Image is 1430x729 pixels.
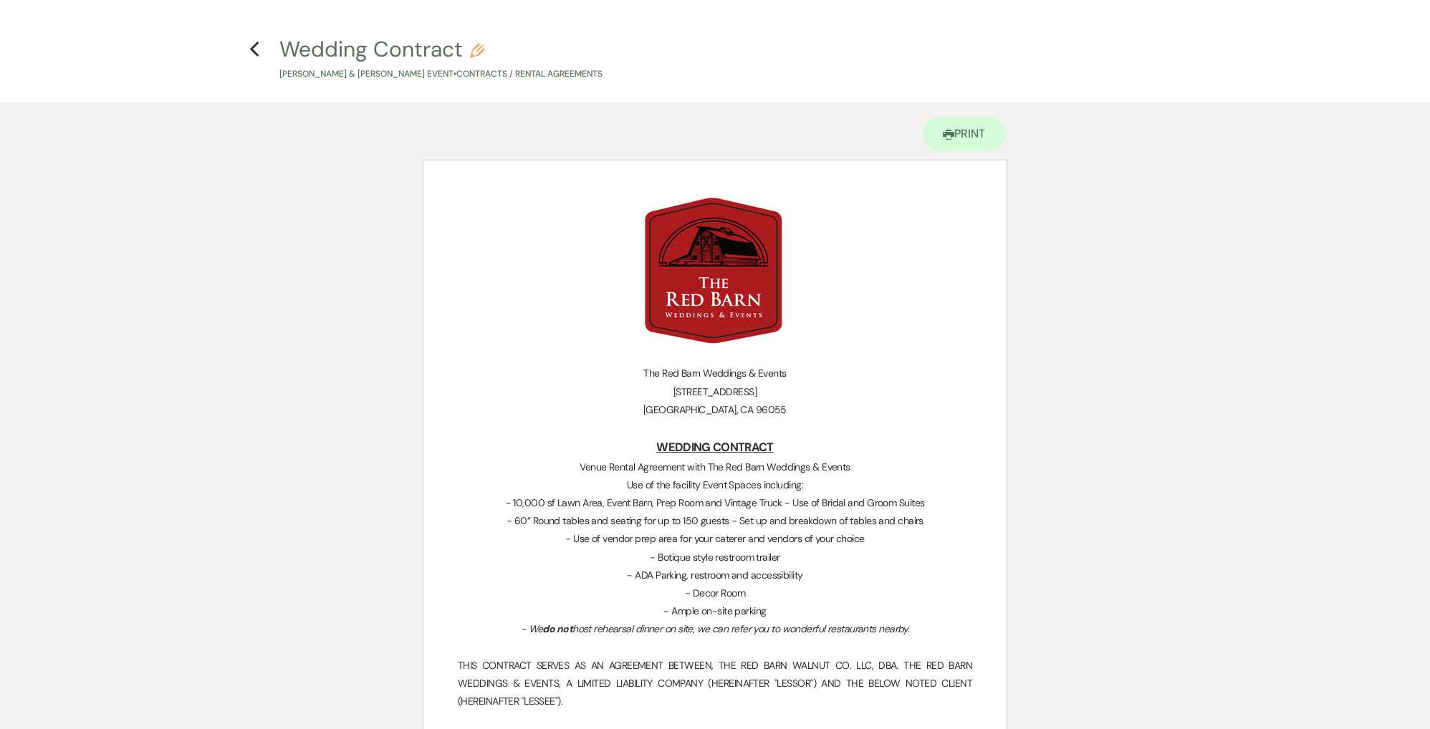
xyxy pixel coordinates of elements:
button: Wedding Contract[PERSON_NAME] & [PERSON_NAME] Event•Contracts / Rental Agreements [279,39,603,81]
p: - Use of vendor prep area for your caterer and vendors of your choice [458,530,972,548]
p: - 60” Round tables and seating for up to 150 guests - Set up and breakdown of tables and chairs [458,512,972,530]
p: [STREET_ADDRESS] [458,383,972,401]
p: THIS CONTRACT SERVES AS AN AGREEMENT BETWEEN, THE RED BARN WALNUT CO. LLC, DBA. THE RED BARN WEDD... [458,657,972,711]
p: - Ample on-site parking [458,602,972,620]
p: [GEOGRAPHIC_DATA], CA 96055 [458,401,972,419]
p: [PERSON_NAME] & [PERSON_NAME] Event • Contracts / Rental Agreements [279,67,603,81]
p: Use of the facility Event Spaces including: [458,476,972,494]
p: - 10,000 sf Lawn Area, Event Barn, Prep Room and Vintage Truck - Use of Bridal and Groom Suites [458,494,972,512]
p: Venue Rental Agreement with The Red Barn Weddings & Events [458,458,972,476]
img: Screen Shot 2024-12-30 at 1.47.36 PM.png [642,196,785,347]
p: The Red Barn Weddings & Events [458,364,972,382]
p: - ADA Parking, restroom and accessibility [458,566,972,584]
a: Print [923,117,1005,151]
p: - Botique style restroom trailer [458,549,972,566]
em: host rehearsal dinner on site, we can refer you to wonderful restaurants nearby. [572,622,909,635]
u: WEDDING CONTRACT [656,440,774,455]
em: - We [521,622,543,635]
em: do not [542,622,572,635]
p: - Decor Room [458,584,972,602]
